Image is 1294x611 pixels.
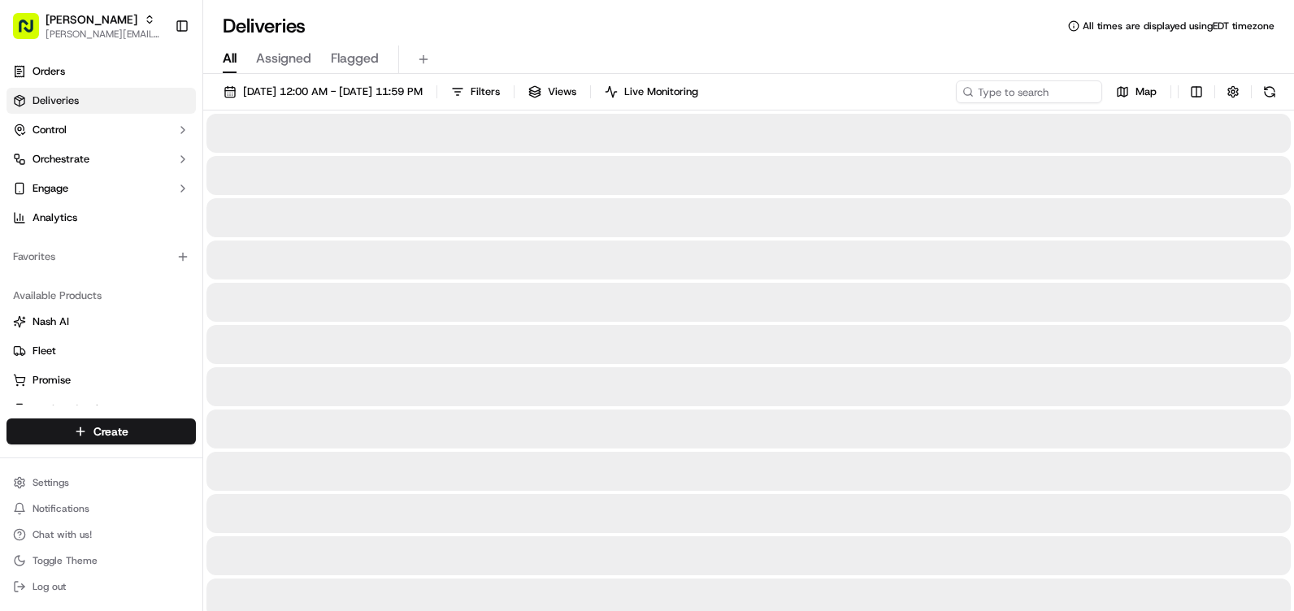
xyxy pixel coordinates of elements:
[7,309,196,335] button: Nash AI
[1136,84,1157,99] span: Map
[13,344,189,358] a: Fleet
[46,11,137,28] button: [PERSON_NAME]
[1109,80,1164,103] button: Map
[33,344,56,358] span: Fleet
[956,80,1102,103] input: Type to search
[7,175,196,201] button: Engage
[7,367,196,393] button: Promise
[33,314,69,329] span: Nash AI
[13,373,189,388] a: Promise
[33,64,65,79] span: Orders
[33,210,77,225] span: Analytics
[471,84,500,99] span: Filters
[521,80,584,103] button: Views
[33,528,92,541] span: Chat with us!
[33,123,67,137] span: Control
[7,244,196,270] div: Favorites
[331,49,379,68] span: Flagged
[13,402,189,417] a: Product Catalog
[7,146,196,172] button: Orchestrate
[33,373,71,388] span: Promise
[7,471,196,494] button: Settings
[1083,19,1274,32] span: All times are displayed using EDT timezone
[33,181,68,196] span: Engage
[7,497,196,520] button: Notifications
[548,84,576,99] span: Views
[7,6,168,45] button: [PERSON_NAME][PERSON_NAME][EMAIL_ADDRESS][PERSON_NAME][DOMAIN_NAME]
[7,205,196,231] a: Analytics
[7,396,196,422] button: Product Catalog
[1258,80,1281,103] button: Refresh
[7,549,196,572] button: Toggle Theme
[7,88,196,114] a: Deliveries
[33,502,89,515] span: Notifications
[46,28,162,41] button: [PERSON_NAME][EMAIL_ADDRESS][PERSON_NAME][DOMAIN_NAME]
[7,523,196,546] button: Chat with us!
[33,580,66,593] span: Log out
[7,58,196,84] a: Orders
[7,283,196,309] div: Available Products
[33,152,89,167] span: Orchestrate
[33,93,79,108] span: Deliveries
[256,49,311,68] span: Assigned
[216,80,430,103] button: [DATE] 12:00 AM - [DATE] 11:59 PM
[13,314,189,329] a: Nash AI
[597,80,706,103] button: Live Monitoring
[7,418,196,444] button: Create
[7,117,196,143] button: Control
[7,338,196,364] button: Fleet
[93,423,128,440] span: Create
[33,402,111,417] span: Product Catalog
[7,575,196,598] button: Log out
[33,476,69,489] span: Settings
[444,80,507,103] button: Filters
[223,49,237,68] span: All
[223,13,306,39] h1: Deliveries
[33,554,98,567] span: Toggle Theme
[243,84,423,99] span: [DATE] 12:00 AM - [DATE] 11:59 PM
[624,84,698,99] span: Live Monitoring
